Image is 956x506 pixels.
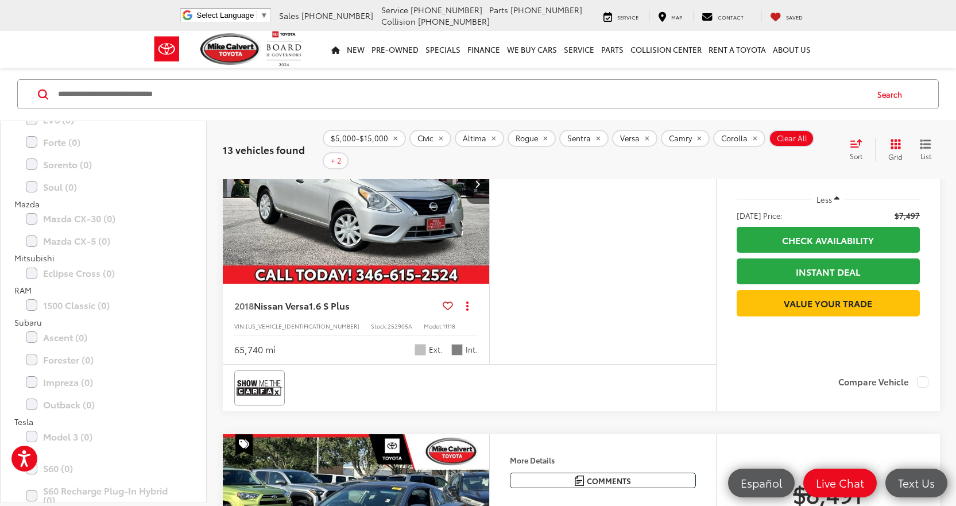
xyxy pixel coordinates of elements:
[371,322,388,330] span: Stock:
[381,4,408,16] span: Service
[671,13,682,21] span: Map
[254,299,309,312] span: Nissan Versa
[885,469,947,497] a: Text Us
[424,322,443,330] span: Model:
[510,456,696,464] h4: More Details
[838,376,928,388] label: Compare Vehicle
[737,290,920,316] a: Value Your Trade
[26,295,181,315] label: 1500 Classic (0)
[728,469,795,497] a: Español
[26,132,181,152] label: Forte (0)
[451,344,463,356] span: Charcoal
[409,130,451,147] button: remove Civic
[595,10,647,22] a: Service
[737,227,920,253] a: Check Availability
[26,176,181,196] label: Soul (0)
[803,469,877,497] a: Live Chat
[587,476,631,486] span: Comments
[246,322,359,330] span: [US_VEHICLE_IDENTIFICATION_NUMBER]
[464,31,504,68] a: Finance
[145,30,188,68] img: Toyota
[598,31,627,68] a: Parts
[810,476,870,490] span: Live Chat
[559,130,609,147] button: remove Sentra
[620,134,640,143] span: Versa
[911,138,940,161] button: List View
[196,11,268,20] a: Select Language​
[234,299,254,312] span: 2018
[567,134,591,143] span: Sentra
[504,31,560,68] a: WE BUY CARS
[57,80,866,108] form: Search by Make, Model, or Keyword
[417,134,434,143] span: Civic
[343,31,368,68] a: New
[323,152,349,169] button: + 2
[331,134,388,143] span: $5,000-$15,000
[466,164,489,204] button: Next image
[26,372,181,392] label: Impreza (0)
[26,395,181,415] label: Outback (0)
[510,4,582,16] span: [PHONE_NUMBER]
[388,322,412,330] span: 252905A
[735,476,788,490] span: Español
[786,13,803,21] span: Saved
[761,10,811,22] a: My Saved Vehicles
[26,458,181,478] label: S60 (0)
[14,284,32,296] span: RAM
[14,252,55,264] span: Mitsubishi
[234,299,438,312] a: 2018Nissan Versa1.6 S Plus
[222,84,490,284] div: 2018 Nissan Versa 1.6 S Plus 0
[769,130,814,147] button: Clear All
[508,130,556,147] button: remove Rogue
[234,322,246,330] span: VIN:
[463,134,486,143] span: Altima
[866,80,919,109] button: Search
[411,4,482,16] span: [PHONE_NUMBER]
[196,11,254,20] span: Select Language
[234,343,276,356] div: 65,740 mi
[811,189,846,210] button: Less
[888,152,903,161] span: Grid
[769,31,814,68] a: About Us
[737,258,920,284] a: Instant Deal
[331,156,342,165] span: + 2
[649,10,691,22] a: Map
[661,130,710,147] button: remove Camry
[14,198,40,209] span: Mazda
[223,142,305,156] span: 13 vehicles found
[260,11,268,20] span: ▼
[418,16,490,27] span: [PHONE_NUMBER]
[301,10,373,21] span: [PHONE_NUMBER]
[237,373,282,403] img: View CARFAX report
[235,434,253,456] span: Special
[14,447,36,459] span: Volvo
[26,327,181,347] label: Ascent (0)
[422,31,464,68] a: Specials
[560,31,598,68] a: Service
[627,31,705,68] a: Collision Center
[279,10,299,21] span: Sales
[26,426,181,446] label: Model 3 (0)
[713,130,765,147] button: remove Corolla
[850,150,862,160] span: Sort
[875,138,911,161] button: Grid View
[510,473,696,488] button: Comments
[368,31,422,68] a: Pre-Owned
[693,10,752,22] a: Contact
[466,301,469,310] span: dropdown dots
[455,130,504,147] button: remove Altima
[26,208,181,229] label: Mazda CX-30 (0)
[721,134,748,143] span: Corolla
[844,138,875,161] button: Select sort value
[737,210,783,221] span: [DATE] Price:
[458,295,478,315] button: Actions
[381,16,416,27] span: Collision
[920,151,931,161] span: List
[26,231,181,251] label: Mazda CX-5 (0)
[718,13,744,21] span: Contact
[14,316,42,328] span: Subaru
[669,134,692,143] span: Camry
[415,344,426,356] span: Brilliant Silver Metallic
[466,344,478,355] span: Int.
